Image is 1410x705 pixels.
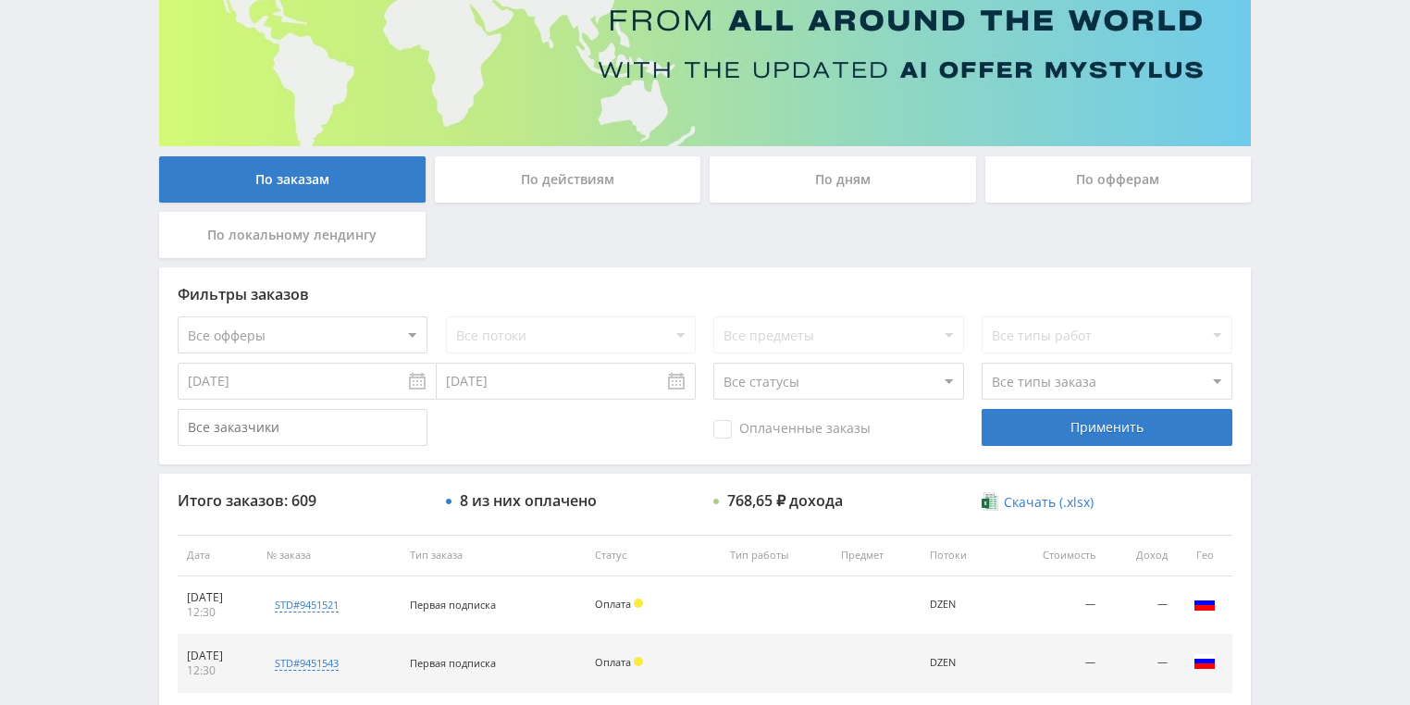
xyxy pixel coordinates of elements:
[930,657,992,669] div: DZEN
[1001,635,1105,693] td: —
[187,590,248,605] div: [DATE]
[985,156,1252,203] div: По офферам
[982,493,1093,512] a: Скачать (.xlsx)
[187,605,248,620] div: 12:30
[595,597,631,611] span: Оплата
[178,409,427,446] input: Все заказчики
[159,212,426,258] div: По локальному лендингу
[634,657,643,666] span: Холд
[713,420,871,439] span: Оплаченные заказы
[1194,650,1216,673] img: rus.png
[595,655,631,669] span: Оплата
[1001,576,1105,635] td: —
[410,656,496,670] span: Первая подписка
[710,156,976,203] div: По дням
[727,492,843,509] div: 768,65 ₽ дохода
[401,535,586,576] th: Тип заказа
[1194,592,1216,614] img: rus.png
[982,409,1231,446] div: Применить
[721,535,832,576] th: Тип работы
[1105,576,1177,635] td: —
[930,599,992,611] div: DZEN
[1105,635,1177,693] td: —
[1177,535,1232,576] th: Гео
[1001,535,1105,576] th: Стоимость
[275,598,339,612] div: std#9451521
[921,535,1001,576] th: Потоки
[178,286,1232,303] div: Фильтры заказов
[187,663,248,678] div: 12:30
[634,599,643,608] span: Холд
[982,492,997,511] img: xlsx
[1004,495,1094,510] span: Скачать (.xlsx)
[435,156,701,203] div: По действиям
[178,492,427,509] div: Итого заказов: 609
[460,492,597,509] div: 8 из них оплачено
[586,535,721,576] th: Статус
[410,598,496,612] span: Первая подписка
[275,656,339,671] div: std#9451543
[257,535,401,576] th: № заказа
[187,649,248,663] div: [DATE]
[1105,535,1177,576] th: Доход
[178,535,257,576] th: Дата
[159,156,426,203] div: По заказам
[832,535,921,576] th: Предмет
